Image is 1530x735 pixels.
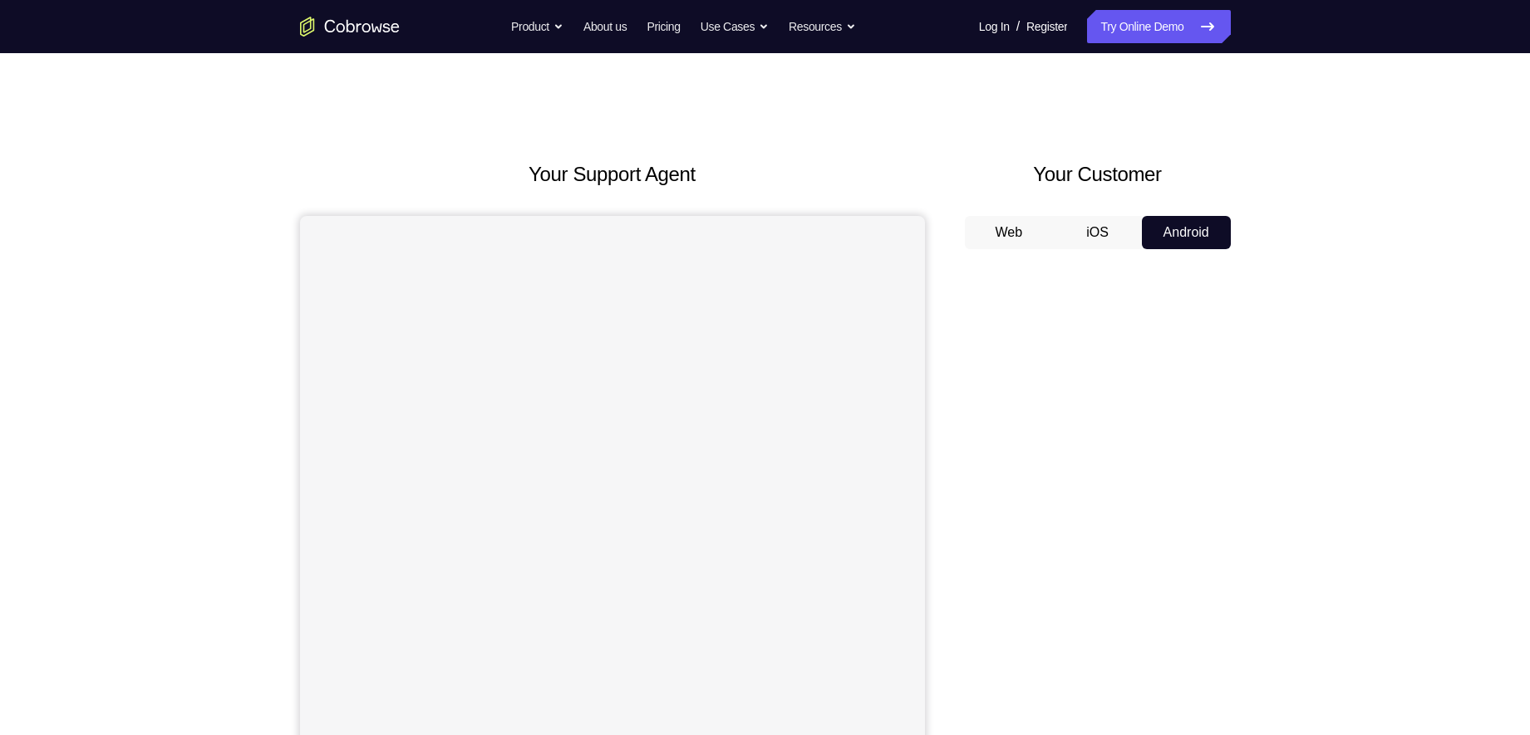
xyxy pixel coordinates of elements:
h2: Your Customer [965,159,1231,189]
a: Log In [979,10,1010,43]
a: Go to the home page [300,17,400,37]
button: Product [511,10,563,43]
span: / [1016,17,1020,37]
h2: Your Support Agent [300,159,925,189]
a: About us [583,10,627,43]
button: Resources [789,10,856,43]
a: Try Online Demo [1087,10,1230,43]
button: iOS [1053,216,1142,249]
a: Pricing [647,10,680,43]
button: Use Cases [701,10,769,43]
a: Register [1026,10,1067,43]
button: Web [965,216,1054,249]
button: Android [1142,216,1231,249]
